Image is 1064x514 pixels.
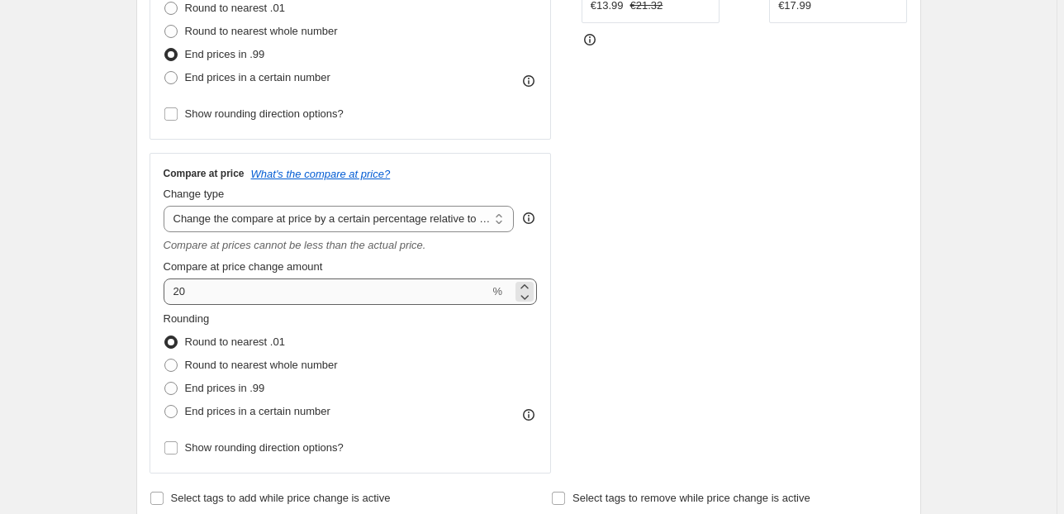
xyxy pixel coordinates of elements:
span: Round to nearest whole number [185,25,338,37]
i: Compare at prices cannot be less than the actual price. [164,239,426,251]
span: End prices in a certain number [185,405,330,417]
span: End prices in .99 [185,48,265,60]
span: Select tags to remove while price change is active [572,492,810,504]
input: 20 [164,278,490,305]
span: End prices in a certain number [185,71,330,83]
button: What's the compare at price? [251,168,391,180]
span: Round to nearest whole number [185,359,338,371]
span: Round to nearest .01 [185,2,285,14]
span: Rounding [164,312,210,325]
span: % [492,285,502,297]
span: Select tags to add while price change is active [171,492,391,504]
span: Change type [164,188,225,200]
div: help [520,210,537,226]
span: End prices in .99 [185,382,265,394]
span: Compare at price change amount [164,260,323,273]
span: Round to nearest .01 [185,336,285,348]
span: Show rounding direction options? [185,441,344,454]
span: Show rounding direction options? [185,107,344,120]
h3: Compare at price [164,167,245,180]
